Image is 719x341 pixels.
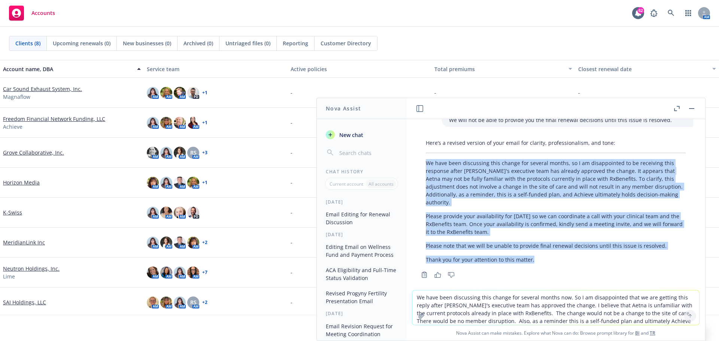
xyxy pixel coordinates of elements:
[3,85,82,93] a: Car Sound Exhaust System, Inc.
[183,39,213,47] span: Archived (0)
[3,65,133,73] div: Account name, DBA
[147,87,159,99] img: photo
[445,270,457,280] button: Thumbs down
[291,149,292,156] span: -
[3,208,22,216] a: K-Swiss
[202,150,207,155] a: + 3
[637,7,644,14] div: 62
[3,93,30,101] span: Magnaflow
[291,119,292,127] span: -
[160,177,172,189] img: photo
[681,6,696,21] a: Switch app
[174,237,186,249] img: photo
[190,298,197,306] span: RS
[291,298,292,306] span: -
[338,147,397,158] input: Search chats
[190,149,197,156] span: RS
[160,207,172,219] img: photo
[187,87,199,99] img: photo
[291,65,428,73] div: Active policies
[323,128,400,141] button: New chat
[15,39,40,47] span: Clients (8)
[317,168,406,175] div: Chat History
[434,65,564,73] div: Total premiums
[160,296,172,308] img: photo
[174,207,186,219] img: photo
[426,242,686,250] p: Please note that we will be unable to provide final renewal decisions until this issue is resolved.
[187,237,199,249] img: photo
[202,270,207,275] a: + 7
[3,179,40,186] a: Horizon Media
[323,320,400,340] button: Email Revision Request for Meeting Coordination
[174,147,186,159] img: photo
[635,330,640,336] a: BI
[426,256,686,264] p: Thank you for your attention to this matter.
[160,237,172,249] img: photo
[317,231,406,238] div: [DATE]
[202,121,207,125] a: + 1
[330,181,363,187] p: Current account
[147,147,159,159] img: photo
[291,179,292,186] span: -
[123,39,171,47] span: New businesses (0)
[317,310,406,317] div: [DATE]
[426,159,686,206] p: We have been discussing this change for several months, so I am disappointed to be receiving this...
[368,181,394,187] p: All accounts
[575,60,719,78] button: Closest renewal date
[409,325,702,341] span: Nova Assist can make mistakes. Explore what Nova can do: Browse prompt library for and
[291,268,292,276] span: -
[646,6,661,21] a: Report a Bug
[174,267,186,278] img: photo
[174,296,186,308] img: photo
[147,177,159,189] img: photo
[321,39,371,47] span: Customer Directory
[283,39,308,47] span: Reporting
[3,149,64,156] a: Grove Collaborative, Inc.
[202,300,207,305] a: + 2
[6,3,58,24] a: Accounts
[202,240,207,245] a: + 2
[147,207,159,219] img: photo
[3,265,60,273] a: Neutron Holdings, Inc.
[431,60,575,78] button: Total premiums
[147,65,285,73] div: Service team
[160,267,172,278] img: photo
[434,89,436,97] span: -
[326,104,361,112] h1: Nova Assist
[3,298,46,306] a: SAI Holdings, LLC
[31,10,55,16] span: Accounts
[288,60,431,78] button: Active policies
[426,212,686,236] p: Please provide your availability for [DATE] so we can coordinate a call with your clinical team a...
[174,177,186,189] img: photo
[147,267,159,278] img: photo
[449,116,686,124] p: We will not be able to provide you the final renewal decisions until this issue is resolved.
[147,296,159,308] img: photo
[174,87,186,99] img: photo
[323,264,400,284] button: ACA Eligibility and Full-Time Status Validation
[202,91,207,95] a: + 1
[3,238,45,246] a: MeridianLink Inc
[323,287,400,307] button: Revised Progyny Fertility Presentation Email
[202,180,207,185] a: + 1
[3,115,105,123] a: Freedom Financial Network Funding, LLC
[291,89,292,97] span: -
[147,117,159,129] img: photo
[338,131,363,139] span: New chat
[323,241,400,261] button: Editing Email on Wellness Fund and Payment Process
[578,65,708,73] div: Closest renewal date
[291,208,292,216] span: -
[578,89,580,97] span: -
[187,177,199,189] img: photo
[160,117,172,129] img: photo
[147,237,159,249] img: photo
[225,39,270,47] span: Untriaged files (0)
[317,199,406,205] div: [DATE]
[421,271,428,278] svg: Copy to clipboard
[650,330,655,336] a: TR
[187,207,199,219] img: photo
[187,117,199,129] img: photo
[664,6,679,21] a: Search
[53,39,110,47] span: Upcoming renewals (0)
[3,273,15,280] span: Lime
[323,208,400,228] button: Email Editing for Renewal Discussion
